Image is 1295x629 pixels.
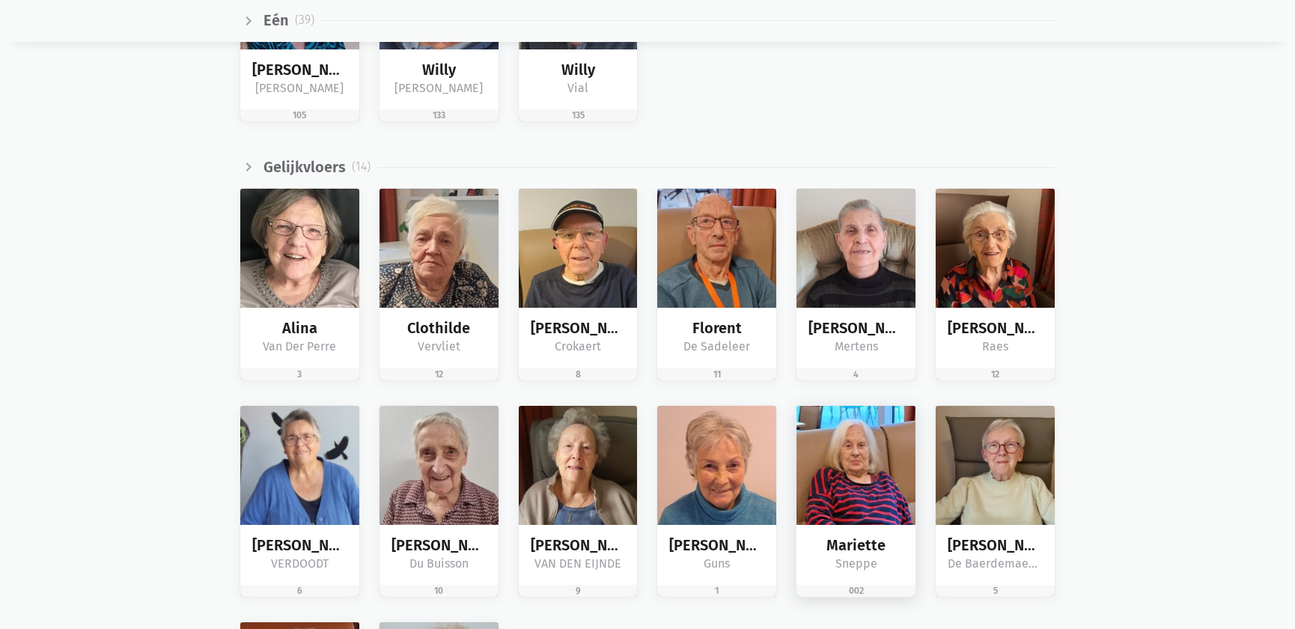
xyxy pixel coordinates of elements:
div: [PERSON_NAME] [531,320,626,337]
div: [PERSON_NAME] [948,320,1043,337]
i: chevron_right [240,158,258,176]
div: 135 [519,109,638,121]
a: bewoner afbeelding [PERSON_NAME] VAN DEN EIJNDE 9 [518,405,639,598]
a: bewoner afbeelding [PERSON_NAME] Crokaert 8 [518,188,639,380]
img: bewoner afbeelding [240,189,359,308]
a: chevron_right Eén(39) [240,12,314,30]
img: bewoner afbeelding [519,406,638,525]
div: Mariette [808,537,904,554]
div: Crokaert [531,337,626,356]
img: bewoner afbeelding [240,406,359,525]
div: Du Buisson [391,554,487,574]
div: [PERSON_NAME] [252,79,347,98]
div: 1 [657,585,776,597]
a: bewoner afbeelding Alina Van Der Perre 3 [240,188,360,380]
a: bewoner afbeelding [PERSON_NAME] Raes 12 [935,188,1055,380]
div: Clothilde [391,320,487,337]
img: bewoner afbeelding [380,189,499,308]
div: Vervliet [391,337,487,356]
div: 8 [519,368,638,380]
div: Vial [531,79,626,98]
div: Van Der Perre [252,337,347,356]
a: bewoner afbeelding Clothilde Vervliet 12 [379,188,499,380]
div: Willy [531,61,626,79]
div: 12 [936,368,1055,380]
a: bewoner afbeelding [PERSON_NAME] De Baerdemaeker 5 [935,405,1055,598]
div: VAN DEN EIJNDE [531,554,626,574]
img: bewoner afbeelding [936,406,1055,525]
a: bewoner afbeelding Florent De Sadeleer 11 [656,188,777,380]
div: 105 [240,109,359,121]
div: 9 [519,585,638,597]
div: Sneppe [808,554,904,574]
div: [PERSON_NAME] [669,537,764,554]
div: 5 [936,585,1055,597]
div: [PERSON_NAME] [391,79,487,98]
div: 4 [796,368,915,380]
div: Mertens [808,337,904,356]
div: De Sadeleer [669,337,764,356]
a: bewoner afbeelding [PERSON_NAME] Guns 1 [656,405,777,598]
div: 12 [380,368,499,380]
a: bewoner afbeelding [PERSON_NAME] VERDOODT 6 [240,405,360,598]
div: [PERSON_NAME] [252,61,347,79]
div: [PERSON_NAME] [252,537,347,554]
a: chevron_right Gelijkvloers(14) [240,158,371,176]
div: De Baerdemaeker [948,554,1043,574]
div: Willy [391,61,487,79]
small: (39) [295,14,314,28]
img: bewoner afbeelding [796,406,915,525]
img: bewoner afbeelding [380,406,499,525]
div: [PERSON_NAME] [948,537,1043,554]
a: bewoner afbeelding [PERSON_NAME] Du Buisson 10 [379,405,499,598]
div: Alina [252,320,347,337]
a: bewoner afbeelding Mariette Sneppe 002 [796,405,916,598]
div: [PERSON_NAME] [808,320,904,337]
small: (14) [352,160,371,174]
div: 3 [240,368,359,380]
a: bewoner afbeelding [PERSON_NAME] Mertens 4 [796,188,916,380]
div: 002 [796,585,915,597]
img: bewoner afbeelding [519,189,638,308]
div: Florent [669,320,764,337]
div: Guns [669,554,764,574]
div: [PERSON_NAME] [391,537,487,554]
img: bewoner afbeelding [796,189,915,308]
div: VERDOODT [252,554,347,574]
img: bewoner afbeelding [657,189,776,308]
div: 133 [380,109,499,121]
img: bewoner afbeelding [657,406,776,525]
div: [PERSON_NAME] [531,537,626,554]
div: Raes [948,337,1043,356]
div: 11 [657,368,776,380]
i: chevron_right [240,12,258,30]
img: bewoner afbeelding [936,189,1055,308]
div: 10 [380,585,499,597]
div: 6 [240,585,359,597]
